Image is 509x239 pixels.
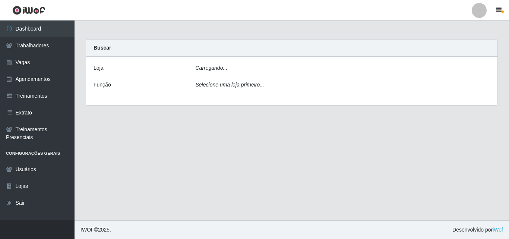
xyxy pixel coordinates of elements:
[94,81,111,89] label: Função
[80,227,94,233] span: IWOF
[493,227,503,233] a: iWof
[196,65,228,71] i: Carregando...
[196,82,264,88] i: Selecione uma loja primeiro...
[94,45,111,51] strong: Buscar
[452,226,503,234] span: Desenvolvido por
[94,64,103,72] label: Loja
[12,6,45,15] img: CoreUI Logo
[80,226,111,234] span: © 2025 .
